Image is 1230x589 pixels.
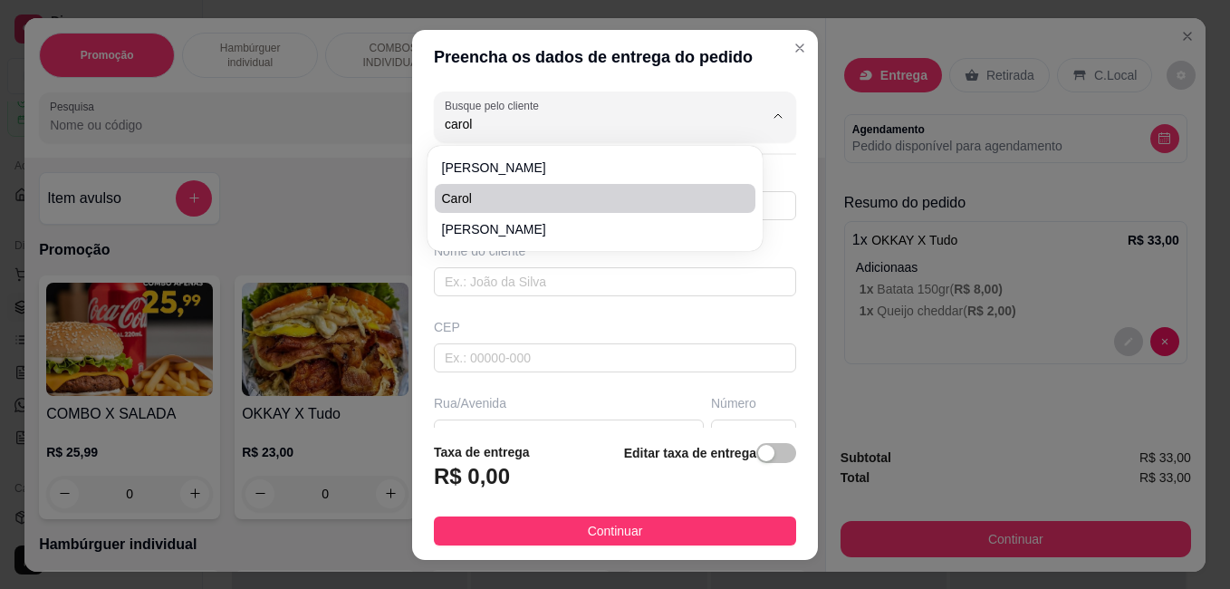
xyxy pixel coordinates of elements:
label: Busque pelo cliente [445,98,545,113]
input: Ex.: Rua Oscar Freire [434,420,704,449]
button: Show suggestions [764,101,793,130]
span: [PERSON_NAME] [442,220,730,238]
span: Carol [442,189,730,208]
div: Rua/Avenida [434,394,704,412]
strong: Editar taxa de entrega [624,446,756,460]
input: Ex.: João da Silva [434,267,796,296]
div: Suggestions [431,150,759,247]
input: Ex.: 00000-000 [434,343,796,372]
h3: R$ 0,00 [434,462,510,491]
div: CEP [434,318,796,336]
input: Ex.: 44 [711,420,796,449]
input: Busque pelo cliente [445,115,735,133]
ul: Suggestions [435,153,755,244]
header: Preencha os dados de entrega do pedido [412,30,818,84]
button: Close [785,34,814,63]
div: Número [711,394,796,412]
span: Continuar [588,521,643,541]
span: [PERSON_NAME] [442,159,730,177]
strong: Taxa de entrega [434,445,530,459]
